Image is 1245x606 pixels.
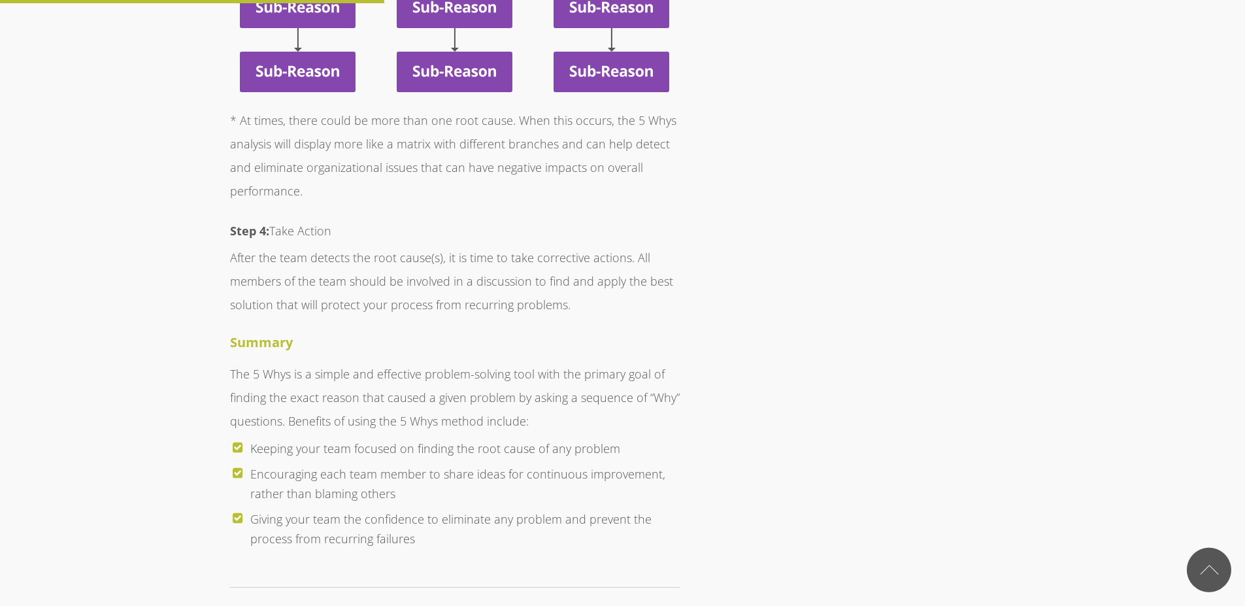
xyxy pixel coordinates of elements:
li: Giving your team the confidence to eliminate any problem and prevent the process from recurring f... [250,507,680,552]
strong: Step 4: [230,223,269,239]
li: Encouraging each team member to share ideas for continuous improvement, rather than blaming others [250,462,680,507]
p: * At times, there could be more than one root cause. When this occurs, the 5 Whys analysis will d... [230,109,680,203]
p: After the team detects the root cause(s), it is time to take corrective actions. All members of t... [230,246,680,316]
p: Take Action [230,219,680,243]
p: The 5 Whys is a simple and effective problem-solving tool with the primary goal of finding the ex... [230,362,680,433]
li: Keeping your team focused on finding the root cause of any problem [250,436,680,462]
strong: Summary [230,333,293,351]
